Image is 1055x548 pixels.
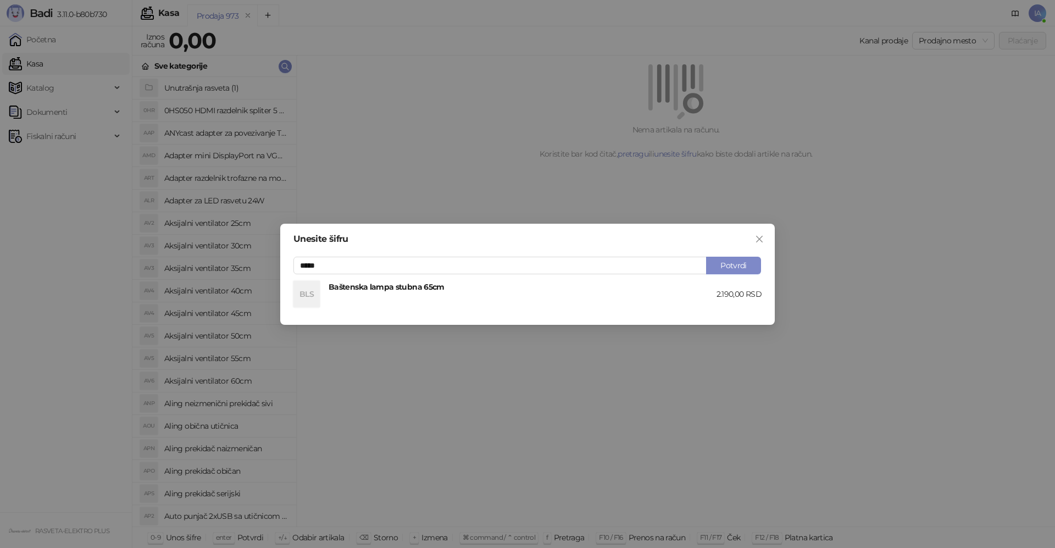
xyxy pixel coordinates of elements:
[293,281,320,307] div: BLS
[329,281,717,293] h4: Baštenska lampa stubna 65cm
[751,230,768,248] button: Close
[755,235,764,243] span: close
[706,257,761,274] button: Potvrdi
[717,288,762,300] div: 2.190,00 RSD
[293,235,762,243] div: Unesite šifru
[751,235,768,243] span: Zatvori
